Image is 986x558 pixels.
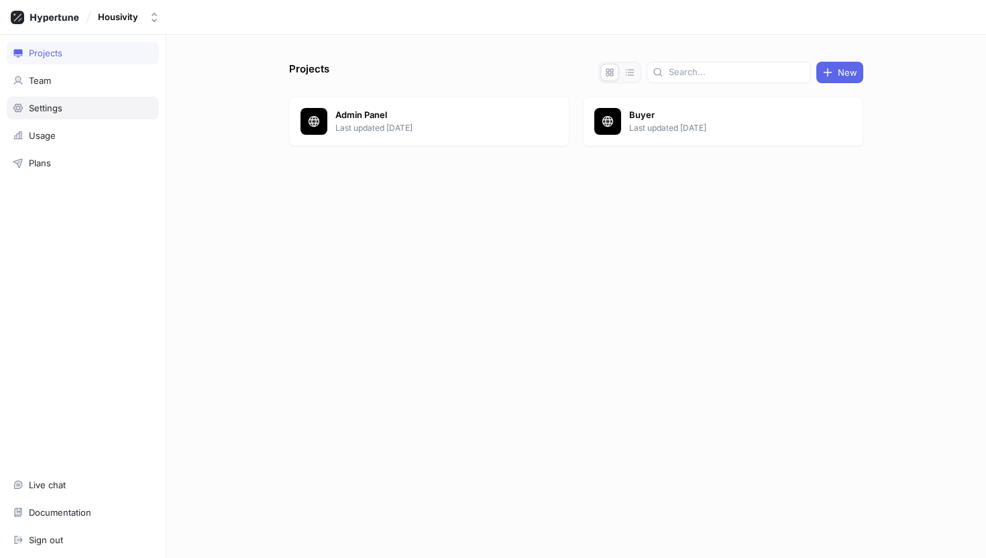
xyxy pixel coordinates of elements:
span: New [838,68,857,76]
a: Settings [7,97,159,119]
div: Team [29,75,51,86]
input: Search... [669,66,805,79]
div: Projects [29,48,62,58]
p: Buyer [629,109,824,122]
div: Live chat [29,480,66,490]
p: Admin Panel [335,109,530,122]
a: Usage [7,124,159,147]
p: Projects [289,62,329,83]
button: New [816,62,863,83]
div: Sign out [29,535,63,545]
a: Documentation [7,501,159,524]
a: Team [7,69,159,92]
div: Plans [29,158,51,168]
p: Last updated [DATE] [335,122,530,134]
div: Documentation [29,507,91,518]
a: Plans [7,152,159,174]
a: Projects [7,42,159,64]
div: Settings [29,103,62,113]
div: Usage [29,130,56,141]
div: Housivity [98,11,138,23]
button: Housivity [93,6,165,28]
p: Last updated [DATE] [629,122,824,134]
